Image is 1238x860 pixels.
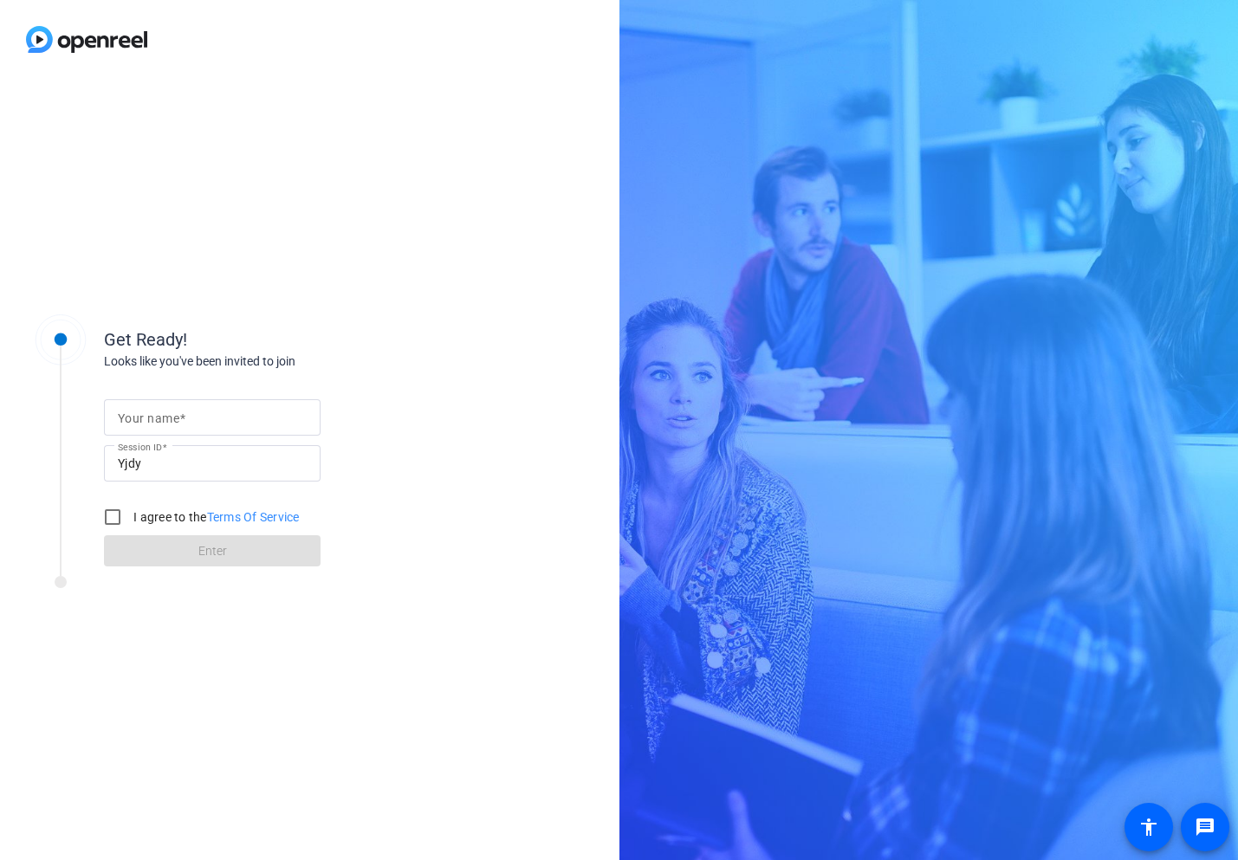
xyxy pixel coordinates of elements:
[104,352,450,371] div: Looks like you've been invited to join
[130,508,300,526] label: I agree to the
[207,510,300,524] a: Terms Of Service
[104,327,450,352] div: Get Ready!
[1195,817,1215,837] mat-icon: message
[118,442,162,452] mat-label: Session ID
[1138,817,1159,837] mat-icon: accessibility
[118,411,179,425] mat-label: Your name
